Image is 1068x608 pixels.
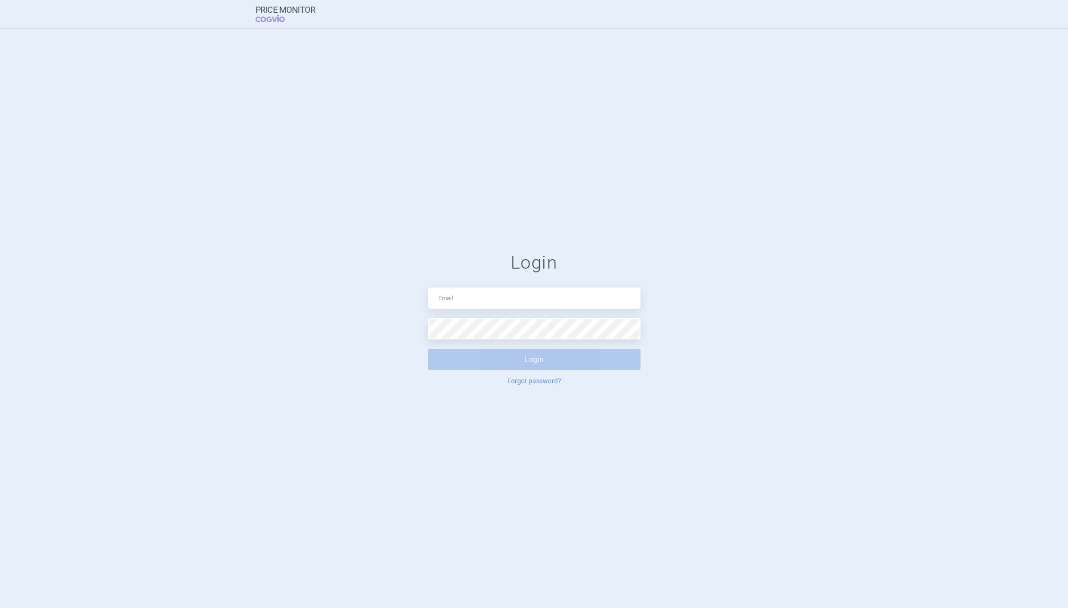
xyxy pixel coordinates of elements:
a: Forgot password? [507,378,561,384]
button: Login [428,349,641,370]
strong: Price Monitor [256,5,316,15]
span: COGVIO [256,15,298,22]
a: Price MonitorCOGVIO [256,5,316,23]
input: Email [428,287,641,309]
h1: Login [428,252,641,274]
